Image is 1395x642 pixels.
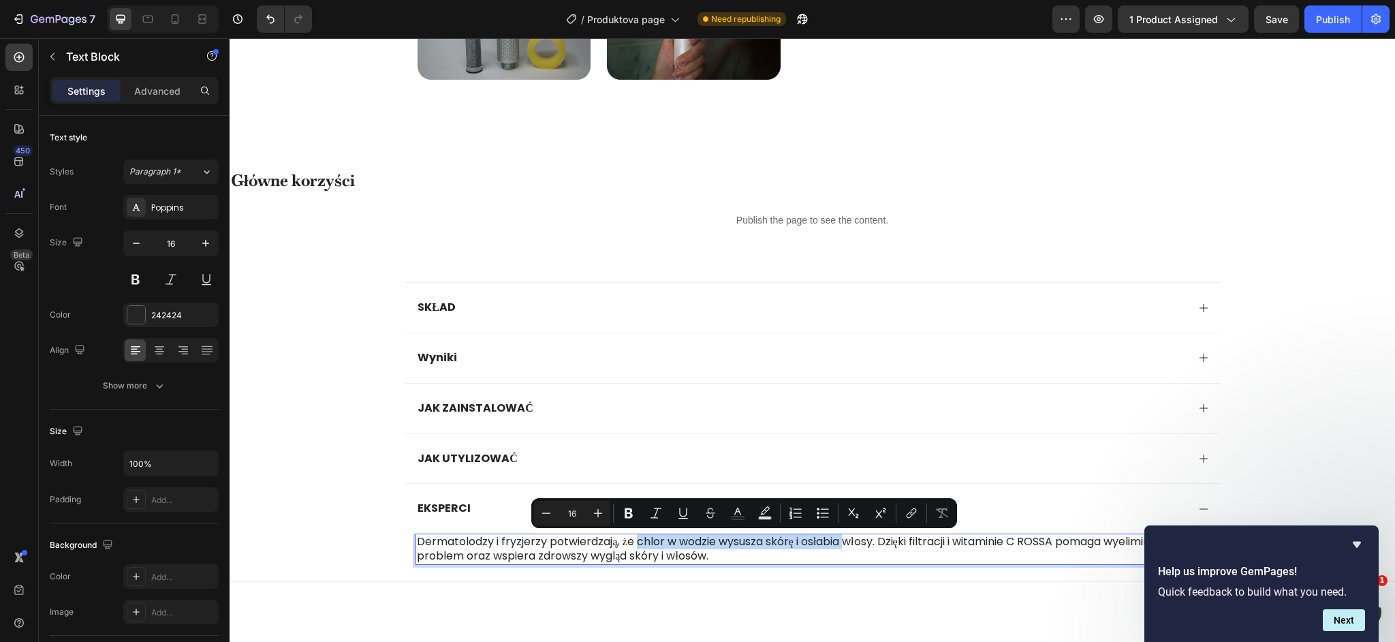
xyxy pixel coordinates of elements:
div: Undo/Redo [257,5,312,33]
span: Need republishing [711,13,781,25]
button: Next question [1323,609,1365,631]
p: Text Block [66,48,182,65]
p: Advanced [134,84,181,98]
div: Width [50,457,72,470]
p: Settings [67,84,106,98]
div: Size [50,234,86,252]
div: Text style [50,132,87,144]
div: Editor contextual toolbar [531,498,957,528]
div: Padding [50,493,81,506]
span: 1 product assigned [1129,12,1218,27]
button: Paragraph 1* [123,159,219,184]
span: / [581,12,584,27]
button: Publish [1304,5,1362,33]
div: Help us improve GemPages! [1158,536,1365,631]
div: Show more [103,379,166,393]
div: Color [50,309,71,321]
iframe: Design area [230,38,1395,642]
div: Image [50,606,74,618]
span: Produktova page [587,12,665,27]
div: Background [50,536,116,555]
span: Paragraph 1* [129,166,181,178]
p: Quick feedback to build what you need. [1158,585,1365,598]
div: Add... [151,494,215,506]
span: Save [1266,14,1288,25]
button: 1 product assigned [1118,5,1249,33]
div: Poppins [151,202,215,214]
div: Align [50,341,88,360]
div: Color [50,570,71,583]
div: 242424 [151,309,215,322]
div: Publish [1316,12,1350,27]
div: Size [50,423,86,441]
div: Font [50,201,67,213]
button: Show more [50,373,219,398]
div: Styles [50,166,74,178]
div: Add... [151,607,215,619]
input: Auto [124,451,218,476]
p: 7 [89,11,95,27]
h2: Help us improve GemPages! [1158,564,1365,580]
div: Beta [10,249,33,260]
button: Hide survey [1349,536,1365,553]
div: 450 [13,145,33,156]
div: Add... [151,571,215,583]
button: 7 [5,5,101,33]
button: Save [1254,5,1299,33]
span: 1 [1377,575,1388,586]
